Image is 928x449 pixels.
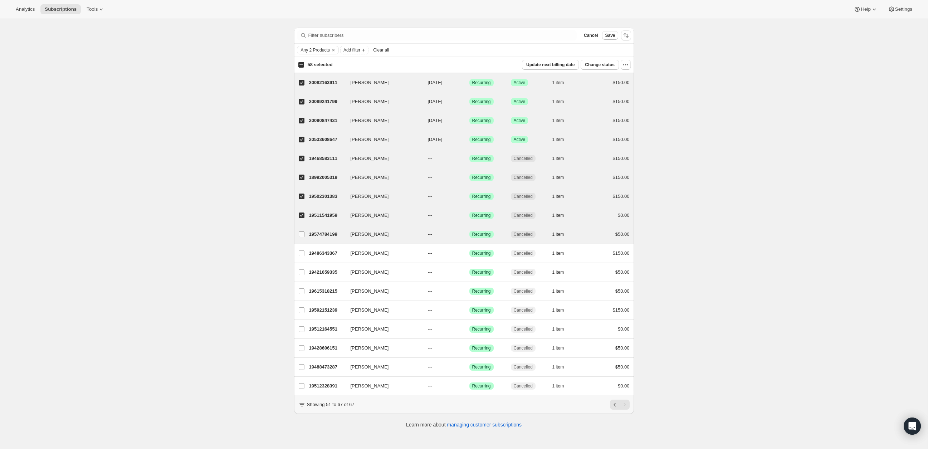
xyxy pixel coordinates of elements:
span: [DATE] [428,99,443,104]
p: Showing 51 to 67 of 67 [307,401,355,408]
span: $0.00 [618,213,630,218]
span: --- [428,364,433,370]
button: [PERSON_NAME] [346,134,418,145]
span: $50.00 [615,345,630,351]
span: $150.00 [613,250,630,256]
span: [PERSON_NAME] [351,250,389,257]
span: [PERSON_NAME] [351,363,389,371]
span: Help [861,6,870,12]
p: 19428606151 [309,345,345,352]
button: 1 item [552,172,572,182]
span: Active [514,137,526,142]
button: Clear all [370,46,392,54]
span: Settings [895,6,912,12]
div: 19428606151[PERSON_NAME]---SuccessRecurringCancelled1 item$50.00 [309,343,630,353]
span: 1 item [552,213,564,218]
span: $150.00 [613,80,630,85]
button: [PERSON_NAME] [346,304,418,316]
span: [PERSON_NAME] [351,155,389,162]
span: [DATE] [428,118,443,123]
span: Change status [585,62,615,68]
span: Active [514,80,526,86]
span: Cancelled [514,194,533,199]
p: Learn more about [406,421,522,428]
span: [PERSON_NAME] [351,382,389,390]
span: 1 item [552,364,564,370]
div: 19488473287[PERSON_NAME]---SuccessRecurringCancelled1 item$50.00 [309,362,630,372]
span: Cancelled [514,213,533,218]
span: 1 item [552,250,564,256]
p: 58 selected [307,61,332,68]
a: managing customer subscriptions [447,422,522,428]
div: 19592151239[PERSON_NAME]---SuccessRecurringCancelled1 item$150.00 [309,305,630,315]
span: --- [428,194,433,199]
span: Cancelled [514,345,533,351]
span: --- [428,250,433,256]
button: [PERSON_NAME] [346,210,418,221]
span: Save [605,33,615,38]
p: 19512164551 [309,326,345,333]
span: Cancelled [514,383,533,389]
span: $50.00 [615,364,630,370]
span: Analytics [16,6,35,12]
button: [PERSON_NAME] [346,96,418,107]
span: Recurring [472,250,491,256]
span: --- [428,383,433,389]
button: 1 item [552,381,572,391]
span: --- [428,213,433,218]
span: Recurring [472,194,491,199]
button: [PERSON_NAME] [346,115,418,126]
span: $150.00 [613,307,630,313]
span: Subscriptions [45,6,77,12]
div: 18992005319[PERSON_NAME]---SuccessRecurringCancelled1 item$150.00 [309,172,630,182]
button: 1 item [552,267,572,277]
div: 19574784199[PERSON_NAME]---SuccessRecurringCancelled1 item$50.00 [309,229,630,239]
span: [PERSON_NAME] [351,307,389,314]
div: 19486343367[PERSON_NAME]---SuccessRecurringCancelled1 item$150.00 [309,248,630,258]
span: $150.00 [613,137,630,142]
div: 19421659335[PERSON_NAME]---SuccessRecurringCancelled1 item$50.00 [309,267,630,277]
span: 1 item [552,118,564,123]
span: Recurring [472,288,491,294]
span: $150.00 [613,118,630,123]
span: Tools [87,6,98,12]
p: 20090847431 [309,117,345,124]
button: 1 item [552,97,572,107]
span: Cancelled [514,269,533,275]
button: 1 item [552,286,572,296]
span: 1 item [552,288,564,294]
button: 1 item [552,343,572,353]
span: --- [428,231,433,237]
button: Save [602,31,618,40]
button: 1 item [552,324,572,334]
p: 19468583111 [309,155,345,162]
button: Update next billing date [522,60,579,70]
span: [PERSON_NAME] [351,231,389,238]
span: 1 item [552,269,564,275]
nav: Pagination [610,400,630,410]
p: 19421659335 [309,269,345,276]
span: Active [514,118,526,123]
p: 19488473287 [309,363,345,371]
span: Recurring [472,175,491,180]
button: 1 item [552,116,572,126]
span: Cancelled [514,326,533,332]
span: [DATE] [428,80,443,85]
button: 1 item [552,153,572,164]
span: Active [514,99,526,104]
button: Subscriptions [40,4,81,14]
button: 1 item [552,305,572,315]
button: 1 item [552,78,572,88]
span: $150.00 [613,99,630,104]
span: 1 item [552,175,564,180]
span: Cancelled [514,250,533,256]
span: --- [428,269,433,275]
button: [PERSON_NAME] [346,248,418,259]
button: [PERSON_NAME] [346,267,418,278]
span: Cancelled [514,231,533,237]
span: Cancelled [514,364,533,370]
span: --- [428,345,433,351]
span: --- [428,156,433,161]
span: 1 item [552,80,564,86]
span: 1 item [552,99,564,104]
